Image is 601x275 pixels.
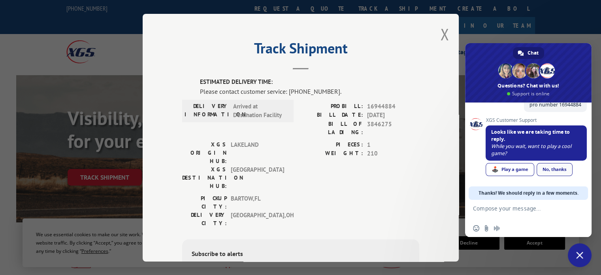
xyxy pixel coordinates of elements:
span: BARTOW , FL [231,194,284,211]
div: Please contact customer service: [PHONE_NUMBER]. [200,86,419,96]
a: Chat [513,47,544,59]
label: PROBILL: [301,102,363,111]
label: WEIGHT: [301,149,363,158]
textarea: Compose your message... [473,200,568,220]
span: 1 [367,140,419,149]
span: LAKELAND [231,140,284,165]
span: Audio message [494,225,500,231]
span: [GEOGRAPHIC_DATA] , OH [231,211,284,227]
label: DELIVERY INFORMATION: [185,102,229,119]
span: 🕹️ [492,166,499,173]
a: Close chat [568,243,592,267]
label: XGS ORIGIN HUB: [182,140,227,165]
span: 3846275 [367,119,419,136]
span: [DATE] [367,111,419,120]
span: 16944884 [367,102,419,111]
div: Subscribe to alerts [192,248,410,260]
span: Arrived at Destination Facility [233,102,286,119]
span: XGS Customer Support [486,118,587,123]
span: Chat [528,47,539,59]
h2: Track Shipment [182,43,419,58]
span: Thanks! We should reply in a few moments. [479,186,578,200]
label: BILL DATE: [301,111,363,120]
span: 210 [367,149,419,158]
span: [GEOGRAPHIC_DATA] [231,165,284,190]
label: PIECES: [301,140,363,149]
label: PICKUP CITY: [182,194,227,211]
label: BILL OF LADING: [301,119,363,136]
label: DELIVERY CITY: [182,211,227,227]
span: Looks like we are taking time to reply. [491,129,570,142]
span: Insert an emoji [473,225,479,231]
a: No, thanks [537,163,573,176]
a: Play a game [486,163,534,176]
span: Send a file [483,225,490,231]
button: Close modal [440,24,449,45]
label: XGS DESTINATION HUB: [182,165,227,190]
span: While you wait, want to play a cool game? [491,143,571,157]
label: ESTIMATED DELIVERY TIME: [200,78,419,87]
